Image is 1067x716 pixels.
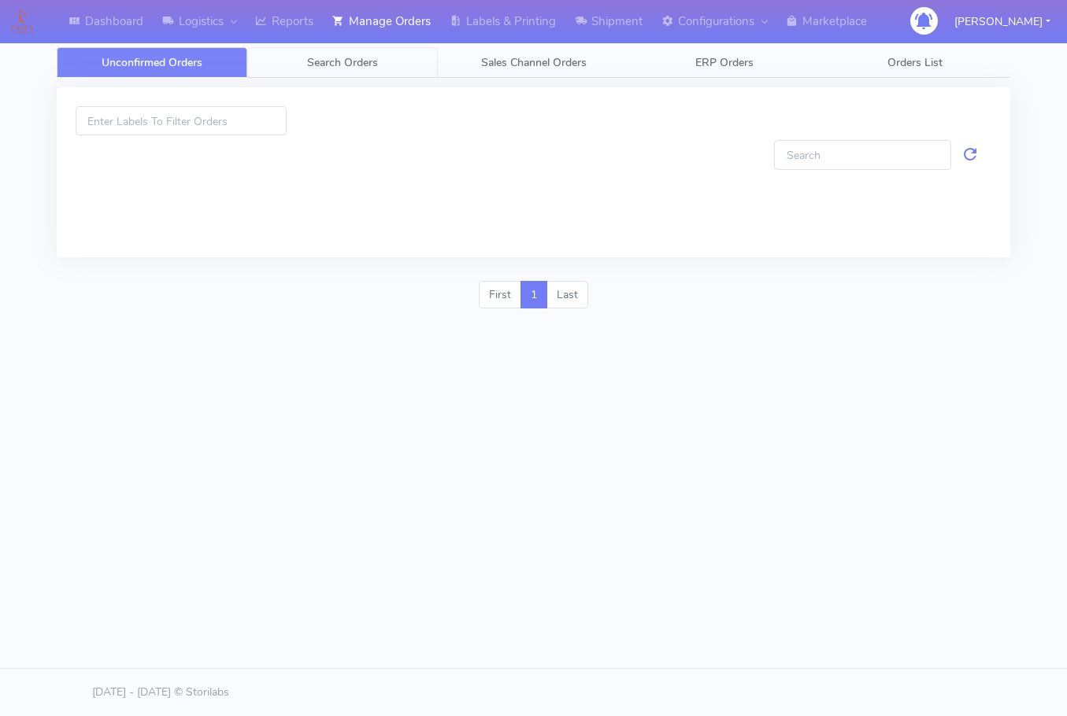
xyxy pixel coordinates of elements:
[695,55,754,70] span: ERP Orders
[521,281,547,309] a: 1
[887,55,943,70] span: Orders List
[943,6,1062,38] button: [PERSON_NAME]
[774,140,951,169] input: Search
[307,55,378,70] span: Search Orders
[57,47,1010,78] ul: Tabs
[102,55,202,70] span: Unconfirmed Orders
[76,106,287,135] input: Enter Labels To Filter Orders
[481,55,587,70] span: Sales Channel Orders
